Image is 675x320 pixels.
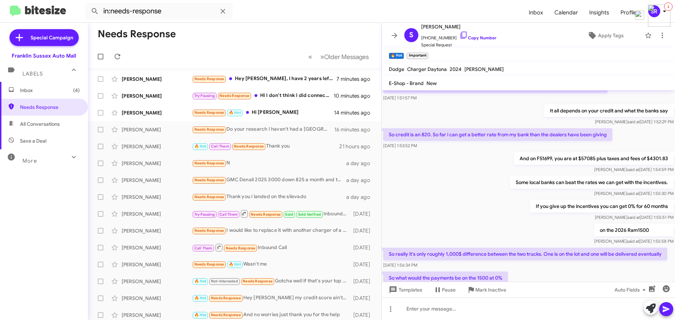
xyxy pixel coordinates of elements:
[475,283,506,296] span: Mark Inactive
[569,29,641,42] button: Apply Tags
[20,87,80,94] span: Inbox
[20,120,60,128] span: All Conversations
[192,260,350,268] div: Wasn't me
[350,244,376,251] div: [DATE]
[324,53,369,61] span: Older Messages
[234,144,264,149] span: Needs Response
[229,262,241,267] span: 🔥 Hot
[595,119,674,124] span: [PERSON_NAME] [DATE] 1:52:29 PM
[308,52,312,61] span: «
[192,75,336,83] div: Hey [PERSON_NAME], I have 2 years left on my lease
[350,227,376,234] div: [DATE]
[211,313,241,317] span: Needs Response
[664,2,673,11] div: 1
[442,283,456,296] span: Pause
[304,50,373,64] nav: Page navigation example
[194,127,224,132] span: Needs Response
[615,2,642,23] a: Profile
[346,177,376,184] div: a day ago
[514,152,674,165] p: And on F51699, you are at $57085 plus taxes and fees of $4301.83
[211,279,238,283] span: Not-Interested
[73,87,80,94] span: (4)
[389,66,404,72] span: Dodge
[635,11,644,20] img: minimized-close.png
[421,31,496,41] span: [PHONE_NUMBER]
[628,119,640,124] span: said at
[194,93,215,98] span: Try Pausing
[192,159,346,167] div: N
[229,110,241,115] span: 🔥 Hot
[383,262,417,268] span: [DATE] 1:56:34 PM
[350,312,376,319] div: [DATE]
[409,30,413,41] span: S
[122,210,192,217] div: [PERSON_NAME]
[192,277,350,285] div: Gotcha well if that's your top number then it's probably not worth either of our time. [PERSON_NA...
[192,294,350,302] div: Hey [PERSON_NAME] my credit score ain't good it's like 604 is it worth me coming down there or no...
[346,160,376,167] div: a day ago
[194,296,206,300] span: 🔥 Hot
[31,34,73,41] span: Special Campaign
[194,313,206,317] span: 🔥 Hot
[383,143,417,148] span: [DATE] 1:53:52 PM
[628,215,640,220] span: said at
[615,283,648,296] span: Auto Fields
[251,212,281,217] span: Needs Response
[192,142,339,150] div: Thank you
[122,295,192,302] div: [PERSON_NAME]
[122,160,192,167] div: [PERSON_NAME]
[194,161,224,165] span: Needs Response
[421,22,496,31] span: [PERSON_NAME]
[219,93,249,98] span: Needs Response
[9,29,79,46] a: Special Campaign
[122,126,192,133] div: [PERSON_NAME]
[336,76,376,83] div: 7 minutes ago
[339,143,376,150] div: 21 hours ago
[383,248,667,260] p: So really it's only roughly 1,000$ difference between the two trucks. One is on the lot and one w...
[594,239,674,244] span: [PERSON_NAME] [DATE] 1:55:58 PM
[192,193,346,201] div: Thank you i landed on the silevado
[226,246,256,250] span: Needs Response
[428,283,461,296] button: Pause
[421,41,496,48] span: Special Request
[407,66,447,72] span: Charger Daytona
[194,144,206,149] span: 🔥 Hot
[122,109,192,116] div: [PERSON_NAME]
[194,195,224,199] span: Needs Response
[122,92,192,99] div: [PERSON_NAME]
[609,283,654,296] button: Auto Fields
[320,52,324,61] span: »
[594,191,674,196] span: [PERSON_NAME] [DATE] 1:55:30 PM
[595,215,674,220] span: [PERSON_NAME] [DATE] 1:55:51 PM
[407,53,428,59] small: Important
[194,212,215,217] span: Try Pausing
[450,66,462,72] span: 2024
[122,278,192,285] div: [PERSON_NAME]
[85,3,233,20] input: Search
[350,261,376,268] div: [DATE]
[22,71,43,77] span: Labels
[598,29,624,42] span: Apply Tags
[530,200,674,213] p: If you give up the incentives you can get 0% for 60 months
[194,178,224,182] span: Needs Response
[549,2,584,23] span: Calendar
[122,312,192,319] div: [PERSON_NAME]
[544,104,674,117] p: It all depends on your credit and what the banks say
[194,228,224,233] span: Needs Response
[584,2,615,23] a: Insights
[346,194,376,201] div: a day ago
[334,109,376,116] div: 14 minutes ago
[194,246,213,250] span: Call Them
[627,167,639,172] span: said at
[122,177,192,184] div: [PERSON_NAME]
[219,212,238,217] span: Call Them
[627,239,639,244] span: said at
[389,53,404,59] small: 🔥 Hot
[316,50,373,64] button: Next
[510,176,674,189] p: Some local banks can beat the rates we can get with the incentives.
[192,311,350,319] div: And no worries just thank you for the help
[211,296,241,300] span: Needs Response
[122,244,192,251] div: [PERSON_NAME]
[461,283,512,296] button: Mark Inactive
